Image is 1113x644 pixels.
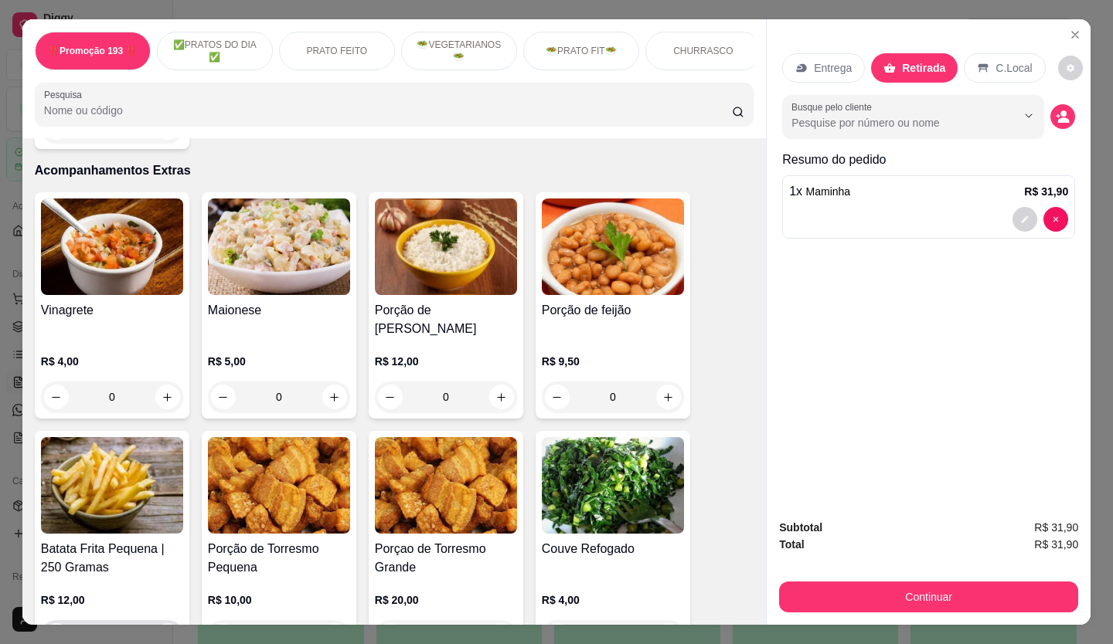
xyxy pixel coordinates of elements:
[41,354,183,369] p: R$ 4,00
[1063,22,1087,47] button: Close
[375,437,517,534] img: product-image
[41,437,183,534] img: product-image
[1013,207,1037,232] button: decrease-product-quantity
[208,301,350,320] h4: Maionese
[375,592,517,608] p: R$ 20,00
[1050,104,1075,129] button: decrease-product-quantity
[375,301,517,338] h4: Porção de [PERSON_NAME]
[489,385,514,409] button: increase-product-quantity
[789,182,850,201] p: 1 x
[322,385,347,409] button: increase-product-quantity
[375,540,517,577] h4: Porçao de Torresmo Grande
[35,161,754,180] p: Acompanhamentos Extras
[546,45,617,57] p: 🥗PRATO FIT🥗
[41,592,183,608] p: R$ 12,00
[545,385,570,409] button: decrease-product-quantity
[814,60,852,76] p: Entrega
[44,103,733,118] input: Pesquisa
[208,540,350,577] h4: Porção de Torresmo Pequena
[44,88,87,101] label: Pesquisa
[208,198,350,295] img: product-image
[1058,56,1083,80] button: decrease-product-quantity
[656,385,681,409] button: increase-product-quantity
[414,39,504,63] p: 🥗VEGETARIANOS🥗
[375,354,517,369] p: R$ 12,00
[542,437,684,534] img: product-image
[375,198,517,295] img: product-image
[1024,184,1068,199] p: R$ 31,90
[378,385,403,409] button: decrease-product-quantity
[48,45,137,57] p: ‼️Promoção 193 ‼️
[673,45,733,57] p: CHURRASCO
[542,354,684,369] p: R$ 9,50
[1043,207,1068,232] button: decrease-product-quantity
[791,100,877,114] label: Busque pelo cliente
[41,301,183,320] h4: Vinagrete
[902,60,945,76] p: Retirada
[779,538,804,551] strong: Total
[779,581,1078,612] button: Continuar
[542,540,684,558] h4: Couve Refogado
[779,521,822,534] strong: Subtotal
[1034,536,1078,553] span: R$ 31,90
[155,385,180,409] button: increase-product-quantity
[211,385,236,409] button: decrease-product-quantity
[1034,519,1078,536] span: R$ 31,90
[542,301,684,320] h4: Porção de feijão
[306,45,367,57] p: PRATO FEITO
[782,151,1075,169] p: Resumo do pedido
[208,592,350,608] p: R$ 10,00
[208,354,350,369] p: R$ 5,00
[791,115,992,130] input: Busque pelo cliente
[41,540,183,577] h4: Batata Frita Pequena | 250 Gramas
[1016,103,1041,128] button: Show suggestions
[542,198,684,295] img: product-image
[996,60,1032,76] p: C.Local
[208,437,350,534] img: product-image
[44,385,69,409] button: decrease-product-quantity
[542,592,684,608] p: R$ 4,00
[41,198,183,295] img: product-image
[170,39,260,63] p: ✅PRATOS DO DIA ✅
[806,185,851,198] span: Maminha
